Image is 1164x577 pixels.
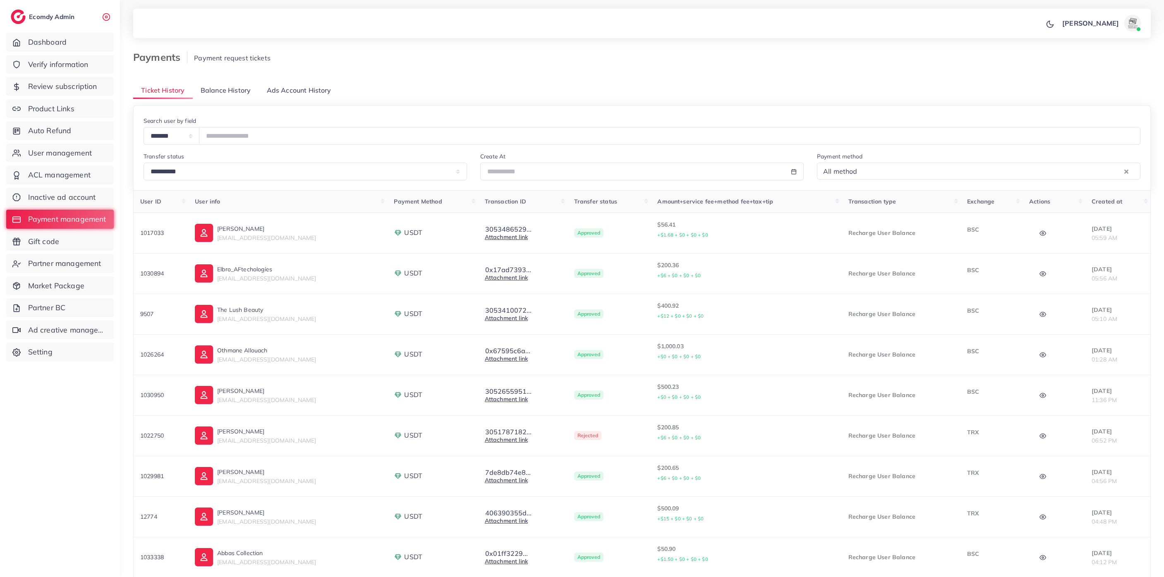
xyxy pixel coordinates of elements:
p: [DATE] [1092,426,1144,436]
img: payment [394,431,402,440]
span: USDT [404,552,422,562]
span: USDT [404,390,422,400]
img: ic-user-info.36bf1079.svg [195,467,213,485]
p: [DATE] [1092,305,1144,315]
img: logo [11,10,26,24]
button: 0x01ff3229... [485,550,528,557]
label: Payment method [817,152,862,160]
p: [PERSON_NAME] [217,508,316,517]
p: 1033338 [140,552,182,562]
a: Attachment link [485,436,528,443]
p: $400.92 [657,301,835,321]
span: User management [28,148,92,158]
button: Clear Selected [1124,166,1128,176]
span: Rejected [574,431,601,440]
span: 06:52 PM [1092,437,1117,444]
p: 1030894 [140,268,182,278]
p: [DATE] [1092,386,1144,396]
a: Ad creative management [6,321,114,340]
span: Balance History [201,86,251,95]
p: Recharge User Balance [848,350,954,359]
p: BSC [967,265,1016,275]
img: ic-user-info.36bf1079.svg [195,264,213,283]
p: Recharge User Balance [848,512,954,522]
small: +$6 + $0 + $0 + $0 [657,273,701,278]
p: The Lush Beauty [217,305,316,315]
span: Approved [574,309,604,318]
span: USDT [404,268,422,278]
input: Search for option [860,165,1122,177]
span: Approved [574,512,604,521]
small: +$0 + $0 + $0 + $0 [657,354,701,359]
p: Recharge User Balance [848,228,954,238]
span: Payment management [28,214,106,225]
p: $500.23 [657,382,835,402]
a: [PERSON_NAME]avatar [1058,15,1144,31]
img: ic-user-info.36bf1079.svg [195,426,213,445]
div: Search for option [817,163,1140,180]
img: ic-user-info.36bf1079.svg [195,305,213,323]
span: Approved [574,472,604,481]
span: 04:48 PM [1092,518,1117,525]
img: payment [394,472,402,480]
span: Dashboard [28,37,67,48]
span: Ads Account History [267,86,331,95]
span: 05:56 AM [1092,275,1117,282]
label: Search user by field [144,117,196,125]
span: Created at [1092,198,1123,205]
span: Amount+service fee+method fee+tax+tip [657,198,773,205]
img: ic-user-info.36bf1079.svg [195,386,213,404]
a: Attachment link [485,395,528,403]
p: BSC [967,346,1016,356]
p: 1030950 [140,390,182,400]
span: [EMAIL_ADDRESS][DOMAIN_NAME] [217,275,316,282]
span: Inactive ad account [28,192,96,203]
p: [PERSON_NAME] [217,224,316,234]
p: [DATE] [1092,264,1144,274]
a: Setting [6,342,114,362]
small: +$6 + $0 + $0 + $0 [657,435,701,441]
span: [EMAIL_ADDRESS][DOMAIN_NAME] [217,518,316,525]
span: [EMAIL_ADDRESS][DOMAIN_NAME] [217,558,316,566]
button: 7de8db74e8... [485,469,531,476]
a: Product Links [6,99,114,118]
img: payment [394,553,402,561]
img: ic-user-info.36bf1079.svg [195,508,213,526]
small: +$1.50 + $0 + $0 + $0 [657,556,708,562]
span: [EMAIL_ADDRESS][DOMAIN_NAME] [217,315,316,323]
h3: Payments [133,51,187,63]
a: Market Package [6,276,114,295]
a: Attachment link [485,233,528,241]
span: All method [822,165,859,177]
p: $200.85 [657,422,835,443]
img: payment [394,512,402,521]
span: Product Links [28,103,74,114]
button: 0x67595c6a... [485,347,531,354]
span: Exchange [967,198,994,205]
a: Review subscription [6,77,114,96]
p: [DATE] [1092,467,1144,477]
a: Partner management [6,254,114,273]
a: Gift code [6,232,114,251]
p: BSC [967,306,1016,316]
p: $50.90 [657,544,835,564]
span: [EMAIL_ADDRESS][DOMAIN_NAME] [217,437,316,444]
img: payment [394,269,402,278]
span: Approved [574,228,604,237]
p: Recharge User Balance [848,390,954,400]
p: [DATE] [1092,224,1144,234]
p: Recharge User Balance [848,471,954,481]
p: [DATE] [1092,345,1144,355]
h2: Ecomdy Admin [29,13,77,21]
span: Partner BC [28,302,66,313]
p: 9507 [140,309,182,319]
p: Recharge User Balance [848,268,954,278]
a: Dashboard [6,33,114,52]
a: Auto Refund [6,121,114,140]
img: payment [394,350,402,359]
span: User info [195,198,220,205]
p: TRX [967,468,1016,478]
p: Recharge User Balance [848,552,954,562]
span: Transfer status [574,198,617,205]
span: Verify information [28,59,89,70]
